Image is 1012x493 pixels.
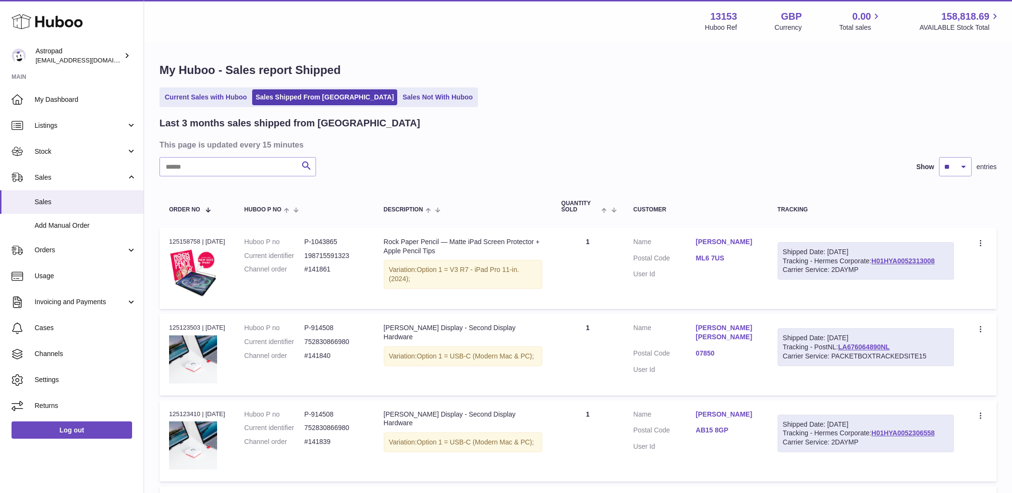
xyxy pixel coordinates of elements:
[976,162,997,172] span: entries
[941,10,989,23] span: 158,818.69
[839,23,882,32] span: Total sales
[417,352,534,360] span: Option 1 = USB-C (Modern Mac & PC);
[161,89,250,105] a: Current Sales with Huboo
[634,442,696,451] dt: User Id
[871,257,935,265] a: H01HYA0052313008
[244,337,305,346] dt: Current identifier
[35,271,136,281] span: Usage
[853,10,871,23] span: 0.00
[778,328,954,366] div: Tracking - PostNL:
[696,410,758,419] a: [PERSON_NAME]
[696,349,758,358] a: 07850
[12,49,26,63] img: internalAdmin-13153@internal.huboo.com
[252,89,397,105] a: Sales Shipped From [GEOGRAPHIC_DATA]
[384,410,542,428] div: [PERSON_NAME] Display - Second Display Hardware
[389,266,519,283] span: Option 1 = V3 R7 - iPad Pro 11-in. (2024);
[159,117,420,130] h2: Last 3 months sales shipped from [GEOGRAPHIC_DATA]
[384,207,423,213] span: Description
[696,426,758,435] a: AB15 8GP
[305,323,365,333] dd: P-914508
[36,56,141,64] span: [EMAIL_ADDRESS][DOMAIN_NAME]
[696,323,758,342] a: [PERSON_NAME] [PERSON_NAME]
[384,323,542,342] div: [PERSON_NAME] Display - Second Display Hardware
[244,207,281,213] span: Huboo P no
[35,349,136,358] span: Channels
[384,346,542,366] div: Variation:
[169,249,217,297] img: 2025-IPADS.jpg
[919,10,1000,32] a: 158,818.69 AVAILABLE Stock Total
[783,265,949,274] div: Carrier Service: 2DAYMP
[710,10,737,23] strong: 13153
[634,237,696,249] dt: Name
[839,10,882,32] a: 0.00 Total sales
[552,314,624,395] td: 1
[35,197,136,207] span: Sales
[35,297,126,307] span: Invoicing and Payments
[783,352,949,361] div: Carrier Service: PACKETBOXTRACKEDSITE15
[159,62,997,78] h1: My Huboo - Sales report Shipped
[305,437,365,446] dd: #141839
[783,247,949,257] div: Shipped Date: [DATE]
[696,237,758,246] a: [PERSON_NAME]
[778,415,954,453] div: Tracking - Hermes Corporate:
[783,333,949,343] div: Shipped Date: [DATE]
[634,365,696,374] dt: User Id
[244,423,305,432] dt: Current identifier
[244,437,305,446] dt: Channel order
[783,438,949,447] div: Carrier Service: 2DAYMP
[35,246,126,255] span: Orders
[169,323,225,332] div: 125123503 | [DATE]
[305,337,365,346] dd: 752830866980
[696,254,758,263] a: ML6 7US
[634,207,758,213] div: Customer
[169,207,200,213] span: Order No
[871,429,935,437] a: H01HYA0052306558
[634,410,696,421] dt: Name
[169,237,225,246] div: 125158758 | [DATE]
[634,254,696,265] dt: Postal Code
[305,410,365,419] dd: P-914508
[778,207,954,213] div: Tracking
[244,265,305,274] dt: Channel order
[244,410,305,419] dt: Huboo P no
[35,401,136,410] span: Returns
[169,421,217,469] img: MattRonge_r2_MSP20255.jpg
[781,10,802,23] strong: GBP
[35,147,126,156] span: Stock
[244,351,305,360] dt: Channel order
[35,323,136,333] span: Cases
[305,351,365,360] dd: #141840
[384,432,542,452] div: Variation:
[36,47,122,65] div: Astropad
[399,89,476,105] a: Sales Not With Huboo
[159,139,994,150] h3: This page is updated every 15 minutes
[552,228,624,309] td: 1
[169,410,225,419] div: 125123410 | [DATE]
[634,349,696,360] dt: Postal Code
[634,426,696,437] dt: Postal Code
[35,121,126,130] span: Listings
[838,343,890,351] a: LA676064890NL
[705,23,737,32] div: Huboo Ref
[305,423,365,432] dd: 752830866980
[35,221,136,230] span: Add Manual Order
[305,251,365,260] dd: 198715591323
[916,162,934,172] label: Show
[552,400,624,481] td: 1
[783,420,949,429] div: Shipped Date: [DATE]
[305,237,365,246] dd: P-1043865
[384,260,542,289] div: Variation:
[775,23,802,32] div: Currency
[417,438,534,446] span: Option 1 = USB-C (Modern Mac & PC);
[244,251,305,260] dt: Current identifier
[634,270,696,279] dt: User Id
[244,237,305,246] dt: Huboo P no
[35,375,136,384] span: Settings
[778,242,954,280] div: Tracking - Hermes Corporate:
[919,23,1000,32] span: AVAILABLE Stock Total
[634,323,696,344] dt: Name
[169,335,217,383] img: MattRonge_r2_MSP20255.jpg
[35,95,136,104] span: My Dashboard
[561,200,599,213] span: Quantity Sold
[305,265,365,274] dd: #141861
